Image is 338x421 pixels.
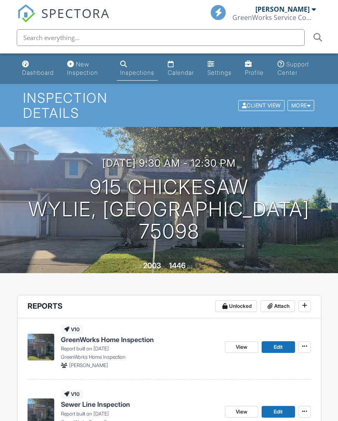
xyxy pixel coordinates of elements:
[207,69,232,76] div: Settings
[242,57,267,81] a: Profile
[277,61,309,76] div: Support Center
[133,263,142,269] span: Built
[22,69,54,76] div: Dashboard
[204,57,235,81] a: Settings
[237,102,287,108] a: Client View
[17,4,35,23] img: The Best Home Inspection Software - Spectora
[274,57,320,81] a: Support Center
[67,61,98,76] div: New Inspection
[245,69,264,76] div: Profile
[238,100,285,111] div: Client View
[169,261,186,270] div: 1446
[23,91,315,120] h1: Inspection Details
[64,57,110,81] a: New Inspection
[13,176,325,242] h1: 915 Chickesaw Wylie, [GEOGRAPHIC_DATA] 75098
[41,4,110,22] span: SPECTORA
[168,69,194,76] div: Calendar
[232,13,316,22] div: GreenWorks Service Company
[102,157,236,169] h3: [DATE] 9:30 am - 12:30 pm
[17,29,305,46] input: Search everything...
[17,11,110,29] a: SPECTORA
[255,5,310,13] div: [PERSON_NAME]
[187,263,199,269] span: sq. ft.
[117,57,158,81] a: Inspections
[164,57,197,81] a: Calendar
[19,57,57,81] a: Dashboard
[143,261,161,270] div: 2003
[120,69,154,76] div: Inspections
[288,100,315,111] div: More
